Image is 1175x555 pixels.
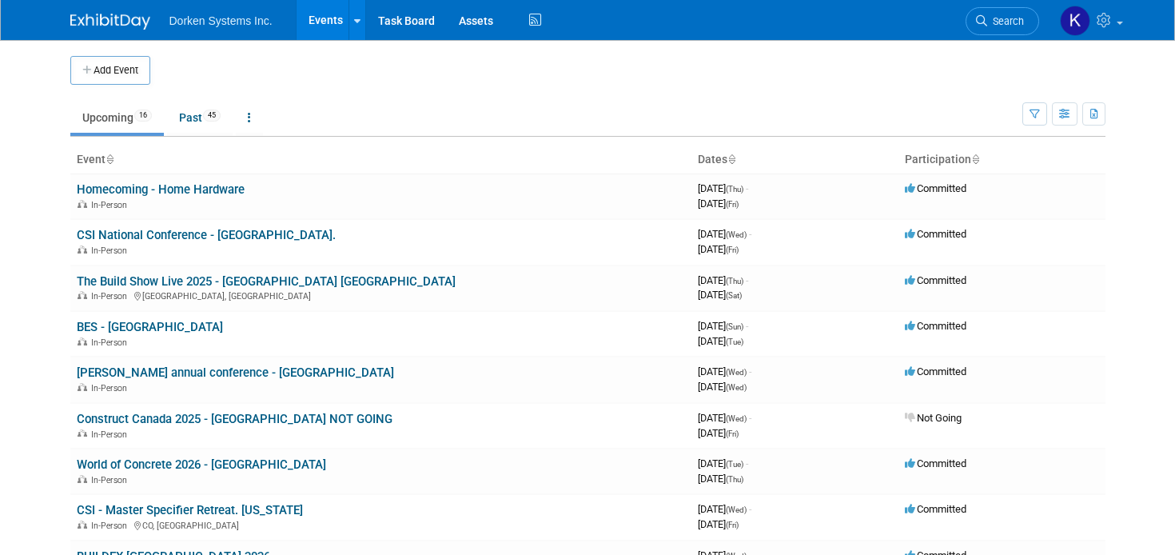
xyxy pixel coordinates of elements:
img: In-Person Event [78,291,87,299]
span: (Wed) [726,368,747,377]
span: (Thu) [726,277,743,285]
span: (Sat) [726,291,742,300]
div: [GEOGRAPHIC_DATA], [GEOGRAPHIC_DATA] [77,289,685,301]
span: - [749,503,751,515]
th: Dates [691,146,898,174]
span: (Fri) [726,246,739,254]
div: CO, [GEOGRAPHIC_DATA] [77,518,685,531]
img: In-Person Event [78,521,87,529]
span: [DATE] [698,365,751,377]
span: [DATE] [698,457,748,469]
span: [DATE] [698,381,747,393]
a: Construct Canada 2025 - [GEOGRAPHIC_DATA] NOT GOING [77,412,392,426]
span: [DATE] [698,412,751,424]
a: Homecoming - Home Hardware [77,182,245,197]
span: (Fri) [726,521,739,529]
span: - [749,228,751,240]
span: Dorken Systems Inc. [169,14,273,27]
a: Sort by Start Date [727,153,735,166]
th: Event [70,146,691,174]
span: (Tue) [726,337,743,346]
span: (Fri) [726,429,739,438]
a: Sort by Participation Type [971,153,979,166]
span: (Tue) [726,460,743,469]
span: [DATE] [698,518,739,530]
span: Committed [905,274,966,286]
img: ExhibitDay [70,14,150,30]
span: Committed [905,457,966,469]
span: - [746,274,748,286]
img: In-Person Event [78,200,87,208]
span: Search [987,15,1024,27]
img: In-Person Event [78,337,87,345]
a: BES - [GEOGRAPHIC_DATA] [77,320,223,334]
a: World of Concrete 2026 - [GEOGRAPHIC_DATA] [77,457,326,472]
span: In-Person [91,521,132,531]
a: [PERSON_NAME] annual conference - [GEOGRAPHIC_DATA] [77,365,394,380]
a: Past45 [167,102,233,133]
span: Committed [905,503,966,515]
img: Kris Crowe [1060,6,1090,36]
button: Add Event [70,56,150,85]
a: The Build Show Live 2025 - [GEOGRAPHIC_DATA] [GEOGRAPHIC_DATA] [77,274,456,289]
a: Sort by Event Name [106,153,114,166]
img: In-Person Event [78,246,87,254]
span: 45 [203,110,221,122]
span: - [749,412,751,424]
span: Committed [905,365,966,377]
span: [DATE] [698,274,748,286]
span: [DATE] [698,182,748,194]
span: [DATE] [698,473,743,485]
span: (Wed) [726,230,747,239]
span: In-Person [91,383,132,393]
span: In-Person [91,429,132,440]
a: Search [966,7,1039,35]
span: Committed [905,228,966,240]
span: In-Person [91,246,132,256]
span: - [746,320,748,332]
span: In-Person [91,200,132,210]
span: Committed [905,320,966,332]
img: In-Person Event [78,383,87,391]
span: 16 [134,110,152,122]
span: In-Person [91,475,132,485]
span: [DATE] [698,427,739,439]
th: Participation [898,146,1105,174]
span: (Wed) [726,414,747,423]
span: (Thu) [726,185,743,194]
span: [DATE] [698,228,751,240]
span: (Thu) [726,475,743,484]
span: In-Person [91,337,132,348]
span: [DATE] [698,335,743,347]
img: In-Person Event [78,429,87,437]
span: - [749,365,751,377]
a: CSI National Conference - [GEOGRAPHIC_DATA]. [77,228,336,242]
span: (Wed) [726,505,747,514]
span: Committed [905,182,966,194]
span: [DATE] [698,289,742,301]
span: [DATE] [698,243,739,255]
span: (Sun) [726,322,743,331]
span: (Wed) [726,383,747,392]
span: - [746,182,748,194]
span: Not Going [905,412,962,424]
img: In-Person Event [78,475,87,483]
span: [DATE] [698,320,748,332]
span: [DATE] [698,198,739,210]
span: In-Person [91,291,132,301]
a: CSI - Master Specifier Retreat. [US_STATE] [77,503,303,517]
span: - [746,457,748,469]
a: Upcoming16 [70,102,164,133]
span: (Fri) [726,200,739,209]
span: [DATE] [698,503,751,515]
